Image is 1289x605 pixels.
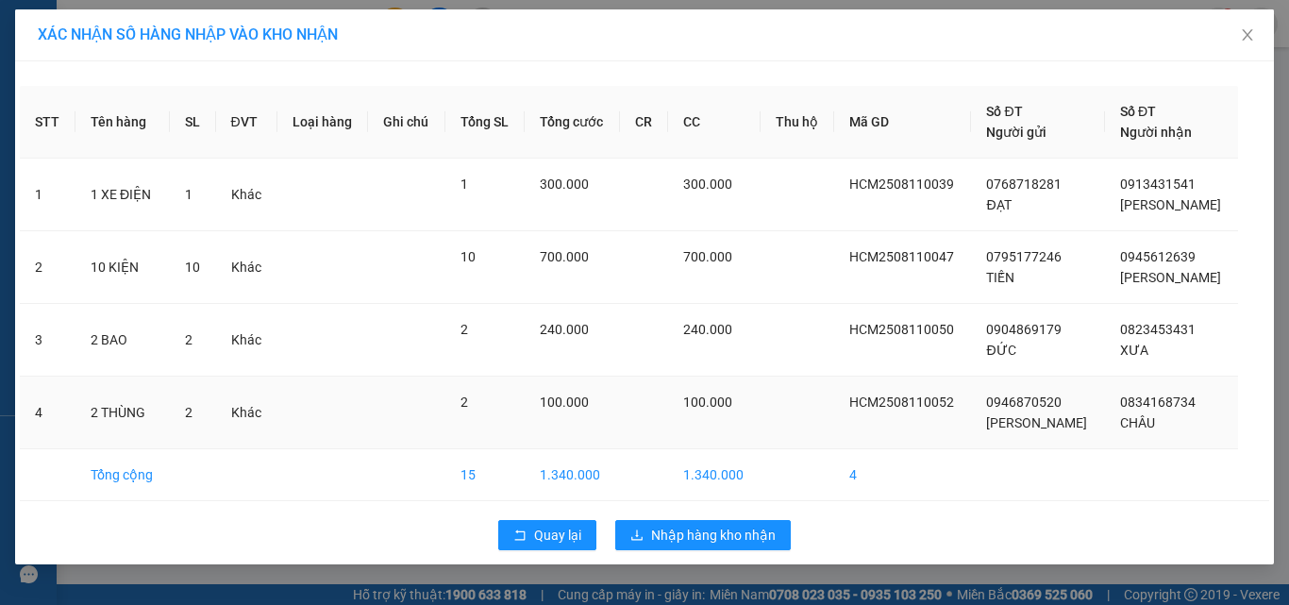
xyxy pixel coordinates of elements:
span: ĐẠT [986,197,1011,212]
button: rollbackQuay lại [498,520,596,550]
td: 2 [20,231,75,304]
span: HCM2508110047 [849,249,954,264]
td: 2 THÙNG [75,377,170,449]
span: 2 [460,395,468,410]
span: 0946870520 [986,395,1062,410]
th: Tổng SL [445,86,525,159]
th: Tên hàng [75,86,170,159]
td: 10 KIỆN [75,231,170,304]
span: 700.000 [683,249,732,264]
span: rollback [513,529,527,544]
span: TIẾN [986,270,1014,285]
span: [PERSON_NAME] [1120,197,1221,212]
span: 700.000 [540,249,589,264]
span: Nhập hàng kho nhận [651,525,776,546]
span: 2 [185,405,193,420]
span: 2 [460,322,468,337]
span: 0945612639 [1120,249,1196,264]
span: 300.000 [683,176,732,192]
th: CR [620,86,668,159]
span: 240.000 [540,322,589,337]
span: 2 [185,332,193,347]
span: 0795177246 [986,249,1062,264]
span: 10 [185,260,200,275]
th: Loại hàng [277,86,369,159]
span: Người nhận [1120,125,1192,140]
span: 300.000 [540,176,589,192]
th: Thu hộ [761,86,834,159]
td: 4 [20,377,75,449]
span: 1 [185,187,193,202]
td: Khác [216,159,277,231]
td: 15 [445,449,525,501]
th: ĐVT [216,86,277,159]
th: Mã GD [834,86,972,159]
span: HCM2508110052 [849,395,954,410]
span: 0823453431 [1120,322,1196,337]
td: 1 [20,159,75,231]
th: STT [20,86,75,159]
span: 0904869179 [986,322,1062,337]
th: CC [668,86,761,159]
span: 0834168734 [1120,395,1196,410]
th: SL [170,86,216,159]
span: 100.000 [683,395,732,410]
span: Quay lại [534,525,581,546]
td: Khác [216,377,277,449]
td: 2 BAO [75,304,170,377]
span: [PERSON_NAME] [1120,270,1221,285]
span: 0768718281 [986,176,1062,192]
span: Số ĐT [986,104,1022,119]
span: 0913431541 [1120,176,1196,192]
span: XƯA [1120,343,1148,358]
span: HCM2508110050 [849,322,954,337]
span: 100.000 [540,395,589,410]
span: 1 [460,176,468,192]
td: 4 [834,449,972,501]
span: close [1240,27,1255,42]
span: Người gửi [986,125,1046,140]
span: 10 [460,249,476,264]
span: HCM2508110039 [849,176,954,192]
span: 240.000 [683,322,732,337]
span: ĐỨC [986,343,1015,358]
td: 1 XE ĐIỆN [75,159,170,231]
button: downloadNhập hàng kho nhận [615,520,791,550]
span: CHÂU [1120,415,1155,430]
span: Số ĐT [1120,104,1156,119]
td: Khác [216,231,277,304]
button: Close [1221,9,1274,62]
td: Tổng cộng [75,449,170,501]
span: XÁC NHẬN SỐ HÀNG NHẬP VÀO KHO NHẬN [38,25,338,43]
td: 3 [20,304,75,377]
td: 1.340.000 [525,449,620,501]
td: 1.340.000 [668,449,761,501]
span: [PERSON_NAME] [986,415,1087,430]
th: Ghi chú [368,86,444,159]
th: Tổng cước [525,86,620,159]
td: Khác [216,304,277,377]
span: download [630,529,644,544]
